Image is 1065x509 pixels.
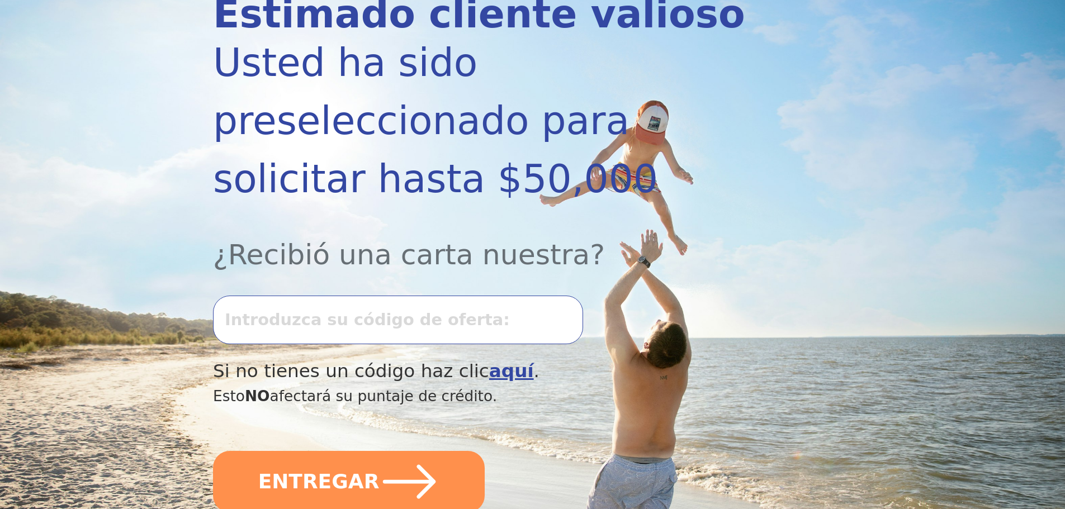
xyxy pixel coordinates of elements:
[258,470,380,493] font: ENTREGAR
[213,296,583,344] input: Introduzca su código de oferta:
[534,360,539,382] font: .
[269,387,497,405] font: afectará su puntaje de crédito.
[213,387,245,405] font: Esto
[213,360,489,382] font: Si no tienes un código haz clic
[245,387,270,405] font: NO
[489,360,534,382] a: aquí
[213,238,605,271] font: ¿Recibió una carta nuestra?
[213,40,658,201] font: Usted ha sido preseleccionado para solicitar hasta $50,000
